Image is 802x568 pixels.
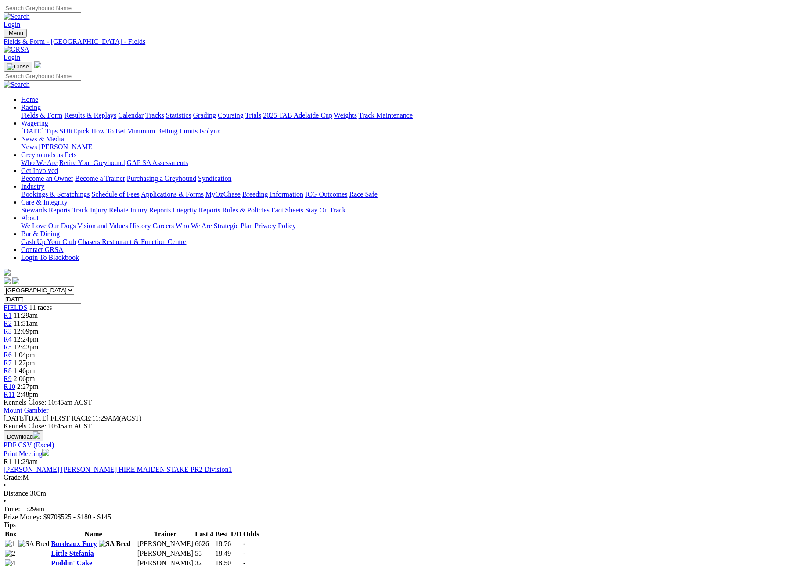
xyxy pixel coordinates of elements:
span: 1:27pm [14,359,35,367]
span: 2:06pm [14,375,35,382]
span: Tips [4,521,16,528]
a: R2 [4,320,12,327]
td: [PERSON_NAME] [137,559,194,568]
a: Statistics [166,111,191,119]
a: Injury Reports [130,206,171,214]
a: [PERSON_NAME] [39,143,94,151]
a: Cash Up Your Club [21,238,76,245]
a: Login [4,21,20,28]
span: Time: [4,505,20,513]
span: 11:29AM(ACST) [50,414,142,422]
a: Grading [193,111,216,119]
span: R1 [4,458,12,465]
a: Care & Integrity [21,198,68,206]
span: R7 [4,359,12,367]
input: Search [4,72,81,81]
a: How To Bet [91,127,126,135]
a: Applications & Forms [141,191,204,198]
span: - [243,550,245,557]
a: R5 [4,343,12,351]
div: About [21,222,798,230]
a: Who We Are [176,222,212,230]
a: Syndication [198,175,231,182]
a: 2025 TAB Adelaide Cup [263,111,332,119]
a: Strategic Plan [214,222,253,230]
th: Trainer [137,530,194,539]
span: R11 [4,391,15,398]
a: News & Media [21,135,64,143]
a: Get Involved [21,167,58,174]
button: Toggle navigation [4,29,27,38]
span: • [4,497,6,505]
a: Privacy Policy [255,222,296,230]
span: • [4,482,6,489]
img: 2 [5,550,15,557]
a: R9 [4,375,12,382]
span: 1:04pm [14,351,35,359]
td: 32 [194,559,214,568]
div: 305m [4,489,798,497]
img: printer.svg [42,449,49,456]
div: Download [4,441,798,449]
a: MyOzChase [205,191,241,198]
a: R6 [4,351,12,359]
a: Breeding Information [242,191,303,198]
a: Bar & Dining [21,230,60,237]
a: SUREpick [59,127,89,135]
a: R3 [4,327,12,335]
a: Trials [245,111,261,119]
a: Puddin' Cake [51,559,92,567]
a: Who We Are [21,159,58,166]
span: [DATE] [4,414,26,422]
img: facebook.svg [4,277,11,284]
span: FIRST RACE: [50,414,92,422]
a: Weights [334,111,357,119]
button: Toggle navigation [4,62,32,72]
a: Racing [21,104,41,111]
img: logo-grsa-white.png [34,61,41,68]
div: News & Media [21,143,798,151]
td: 18.50 [215,559,242,568]
span: - [243,540,245,547]
a: Greyhounds as Pets [21,151,76,158]
span: 11:51am [14,320,38,327]
div: Racing [21,111,798,119]
a: Bookings & Scratchings [21,191,90,198]
th: Last 4 [194,530,214,539]
a: Careers [152,222,174,230]
a: Become a Trainer [75,175,125,182]
a: Purchasing a Greyhound [127,175,196,182]
span: Distance: [4,489,30,497]
a: Industry [21,183,44,190]
span: Grade: [4,474,23,481]
a: History [129,222,151,230]
span: R4 [4,335,12,343]
span: 11:29am [14,458,38,465]
a: Stay On Track [305,206,345,214]
a: Results & Replays [64,111,116,119]
a: ICG Outcomes [305,191,347,198]
a: [DATE] Tips [21,127,58,135]
a: R8 [4,367,12,374]
span: R1 [4,312,12,319]
span: 2:48pm [17,391,38,398]
a: Fields & Form [21,111,62,119]
a: CSV (Excel) [18,441,54,449]
input: Select date [4,295,81,304]
img: 1 [5,540,15,548]
span: Menu [9,30,23,36]
a: Race Safe [349,191,377,198]
a: Fields & Form - [GEOGRAPHIC_DATA] - Fields [4,38,798,46]
img: GRSA [4,46,29,54]
a: Stewards Reports [21,206,70,214]
span: 2:27pm [17,383,39,390]
a: FIELDS [4,304,27,311]
a: Mount Gambier [4,406,49,414]
div: Get Involved [21,175,798,183]
div: M [4,474,798,482]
